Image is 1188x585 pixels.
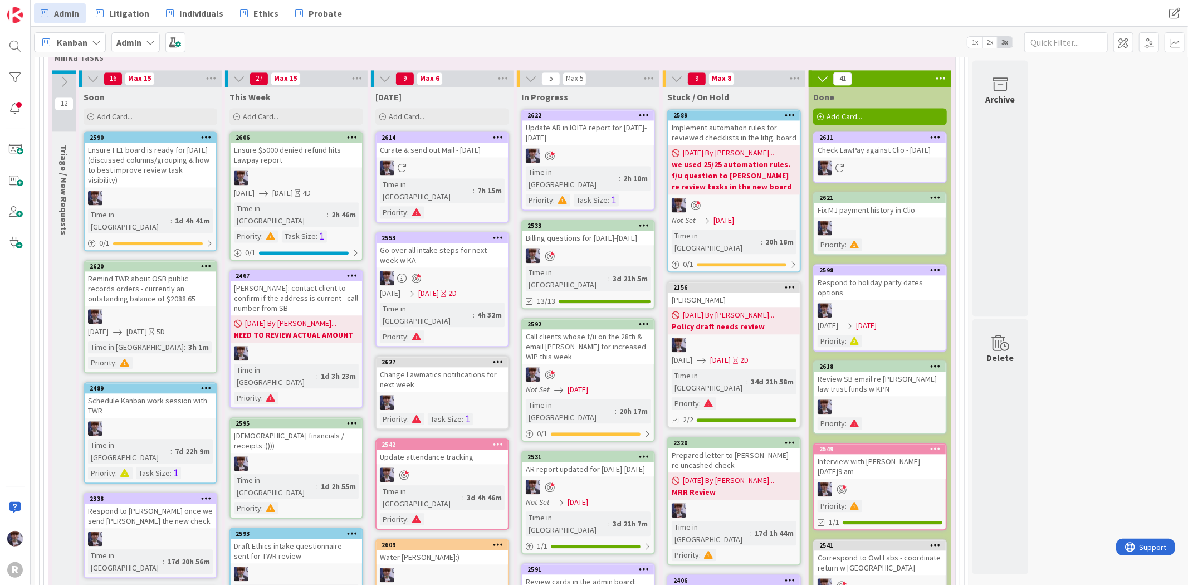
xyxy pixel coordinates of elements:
div: Ensure FL1 board is ready for [DATE] (discussed columns/grouping & how to best improve review tas... [85,143,216,187]
div: 2620 [90,262,216,270]
div: 2590 [85,133,216,143]
span: : [407,330,409,343]
span: : [407,513,409,525]
span: [DATE] [818,320,838,331]
div: Time in [GEOGRAPHIC_DATA] [672,369,746,394]
div: 2592 [522,319,654,329]
a: 2553Go over all intake steps for next week w KAML[DATE][DATE]2DTime in [GEOGRAPHIC_DATA]:4h 32mPr... [375,232,509,347]
div: Call clients whose f/u on the 28th & email [PERSON_NAME] for increased WIP this week [522,329,654,364]
span: : [473,309,475,321]
div: 2589 [668,110,800,120]
span: [DATE] [88,326,109,338]
div: 2320Prepared letter to [PERSON_NAME] re uncashed check [668,438,800,472]
img: ML [818,303,832,318]
div: 2618 [819,363,946,370]
div: ML [814,482,946,496]
div: 2553 [377,233,508,243]
div: Priority [818,238,845,251]
span: : [619,172,620,184]
div: 2D [740,354,749,366]
div: 2542 [382,441,508,448]
div: 2h 10m [620,172,651,184]
div: ML [377,160,508,175]
span: [DATE] [126,326,147,338]
div: Task Size [574,194,608,206]
span: 0 / 1 [245,247,256,259]
div: 2531 [527,453,654,461]
img: ML [526,480,540,494]
div: Time in [GEOGRAPHIC_DATA] [526,511,608,536]
div: 2621 [814,193,946,203]
span: Kanban [57,36,87,49]
span: : [746,376,748,388]
div: Time in [GEOGRAPHIC_DATA] [380,178,473,203]
div: 2467 [236,272,362,280]
img: ML [818,160,832,175]
div: 20h 17m [617,405,651,417]
div: 0/1 [668,257,800,271]
div: ML [231,170,362,185]
div: Priority [88,467,115,479]
div: Fix MJ payment history in Clio [814,203,946,217]
span: Add Card... [243,111,278,121]
div: 3d 21h 5m [610,272,651,285]
div: Priority [380,513,407,525]
div: 2622 [527,111,654,119]
div: ML [522,480,654,494]
span: [DATE] [380,287,400,299]
div: Time in [GEOGRAPHIC_DATA] [526,166,619,191]
span: : [845,238,847,251]
span: [DATE] [672,354,692,366]
div: 2320 [668,438,800,448]
span: [DATE] By [PERSON_NAME]... [683,475,774,486]
div: 2611 [819,134,946,142]
div: Task Size [428,413,462,425]
img: ML [526,248,540,263]
div: ML [814,160,946,175]
a: 2614Curate & send out Mail - [DATE]MLTime in [GEOGRAPHIC_DATA]:7h 15mPriority: [375,131,509,223]
div: 2611 [814,133,946,143]
div: 2553 [382,234,508,242]
div: Priority [672,397,699,409]
div: ML [668,503,800,518]
img: ML [380,160,394,175]
div: 5D [157,326,165,338]
div: 2620 [85,261,216,271]
div: 20h 18m [762,236,796,248]
div: Priority [818,417,845,430]
span: : [115,467,117,479]
div: 2156[PERSON_NAME] [668,282,800,307]
div: 2592Call clients whose f/u on the 28th & email [PERSON_NAME] for increased WIP this week [522,319,654,364]
div: Update AR in IOLTA report for [DATE]-[DATE] [522,120,654,145]
span: [DATE] [272,187,293,199]
b: Admin [116,37,141,48]
div: 2467[PERSON_NAME]: contact client to confirm if the address is current - call number from SB [231,271,362,315]
div: [PERSON_NAME] [668,292,800,307]
div: ML [231,456,362,471]
div: Time in [GEOGRAPHIC_DATA] [380,303,473,327]
div: 2156 [673,284,800,291]
img: ML [818,482,832,496]
span: Add Card... [389,111,424,121]
div: Time in [GEOGRAPHIC_DATA] [234,474,316,499]
div: 2338 [90,495,216,503]
a: 2595[DEMOGRAPHIC_DATA] financials / receipts :))))MLTime in [GEOGRAPHIC_DATA]:1d 2h 55mPriority: [229,417,363,519]
div: Interview with [PERSON_NAME] [DATE]9 am [814,454,946,479]
span: : [316,230,317,242]
div: 2620Remind TWR about OSB public records orders - currently an outstanding balance of $2088.65 [85,261,216,306]
div: Time in [GEOGRAPHIC_DATA] [380,485,462,510]
div: Update attendance tracking [377,450,508,464]
img: ML [234,170,248,185]
div: 2533Billing questions for [DATE]-[DATE] [522,221,654,245]
div: ML [522,367,654,382]
span: Add Card... [827,111,862,121]
div: 3d 21h 7m [610,518,651,530]
span: : [327,208,329,221]
div: 2621 [819,194,946,202]
span: [DATE] [568,496,588,508]
div: ML [85,309,216,324]
div: 2611Check LawPay against Clio - [DATE] [814,133,946,157]
span: 2/2 [683,414,693,426]
img: ML [672,503,686,518]
div: 2533 [522,221,654,231]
